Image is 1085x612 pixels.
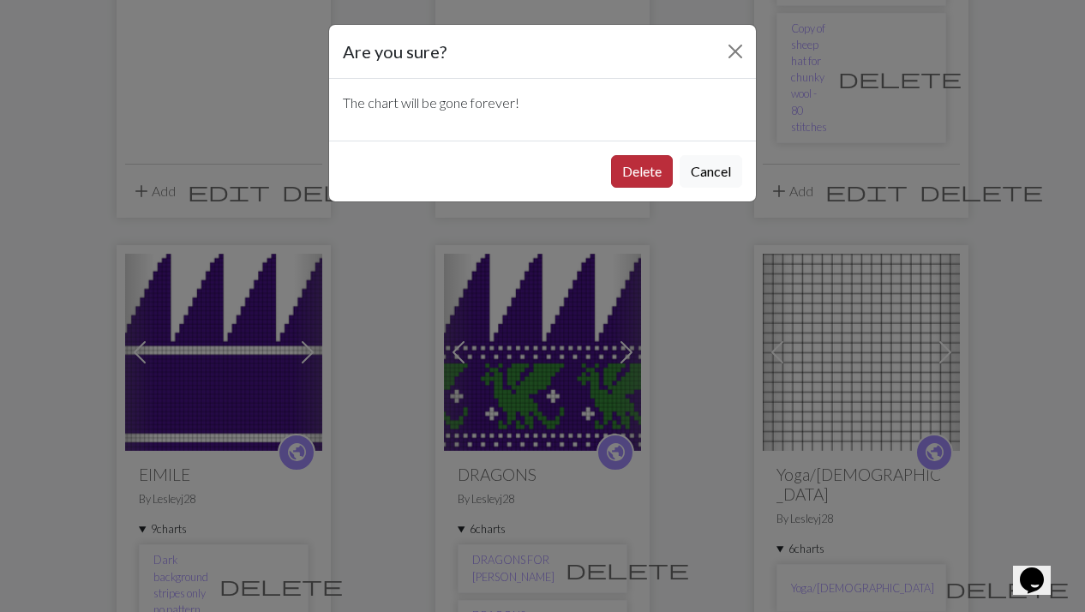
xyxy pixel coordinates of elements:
[680,155,742,188] button: Cancel
[343,93,742,113] p: The chart will be gone forever!
[611,155,673,188] button: Delete
[722,38,749,65] button: Close
[1013,543,1068,595] iframe: chat widget
[343,39,447,64] h5: Are you sure?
